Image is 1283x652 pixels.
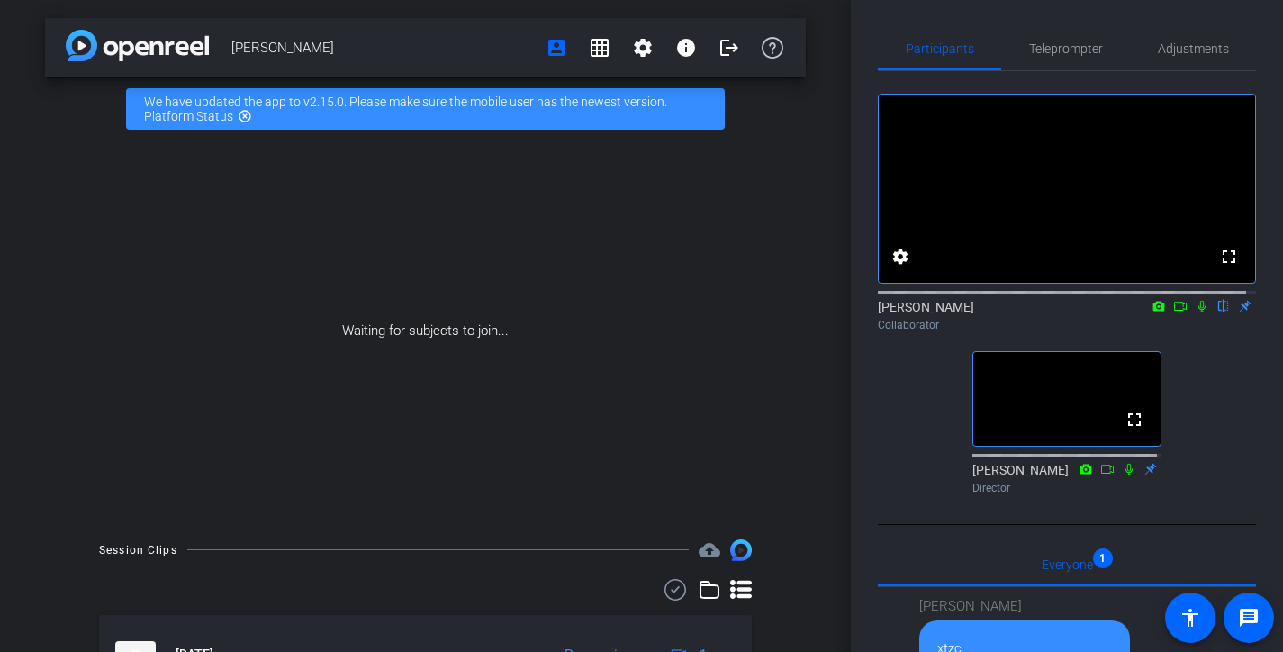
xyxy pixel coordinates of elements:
div: [PERSON_NAME] [972,461,1161,496]
div: [PERSON_NAME] [878,298,1256,333]
mat-icon: message [1238,607,1260,629]
mat-icon: fullscreen [1124,409,1145,430]
mat-icon: logout [718,37,740,59]
mat-icon: settings [632,37,654,59]
img: Session clips [730,539,752,561]
div: Waiting for subjects to join... [45,140,806,521]
mat-icon: info [675,37,697,59]
span: Teleprompter [1029,42,1103,55]
mat-icon: flip [1213,297,1234,313]
a: Platform Status [144,109,233,123]
div: We have updated the app to v2.15.0. Please make sure the mobile user has the newest version. [126,88,725,130]
span: Participants [906,42,974,55]
div: Director [972,480,1161,496]
mat-icon: account_box [546,37,567,59]
span: Destinations for your clips [699,539,720,561]
span: Everyone [1042,558,1093,571]
div: Session Clips [99,541,177,559]
img: app-logo [66,30,209,61]
mat-icon: accessibility [1179,607,1201,629]
mat-icon: settings [890,246,911,267]
mat-icon: cloud_upload [699,539,720,561]
mat-icon: grid_on [589,37,610,59]
div: [PERSON_NAME] [919,596,1130,617]
span: [PERSON_NAME] [231,30,535,66]
div: Collaborator [878,317,1256,333]
mat-icon: highlight_off [238,109,252,123]
mat-icon: fullscreen [1218,246,1240,267]
span: Adjustments [1158,42,1229,55]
